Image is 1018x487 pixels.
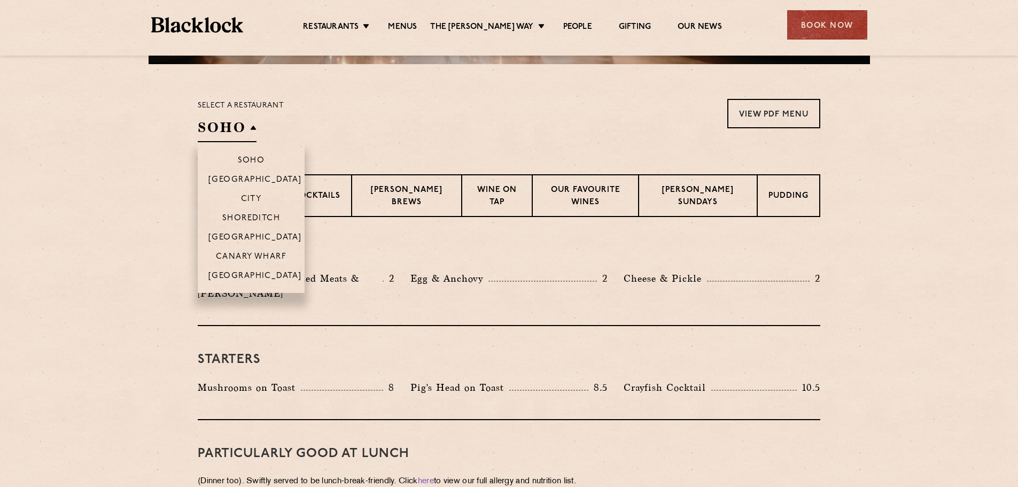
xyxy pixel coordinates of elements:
[597,272,608,285] p: 2
[198,244,820,258] h3: Pre Chop Bites
[208,272,302,282] p: [GEOGRAPHIC_DATA]
[198,447,820,461] h3: PARTICULARLY GOOD AT LUNCH
[198,118,257,142] h2: SOHO
[624,271,707,286] p: Cheese & Pickle
[563,22,592,34] a: People
[473,184,520,210] p: Wine on Tap
[208,233,302,244] p: [GEOGRAPHIC_DATA]
[650,184,746,210] p: [PERSON_NAME] Sundays
[208,175,302,186] p: [GEOGRAPHIC_DATA]
[768,190,809,204] p: Pudding
[410,380,509,395] p: Pig's Head on Toast
[797,381,820,395] p: 10.5
[293,190,340,204] p: Cocktails
[727,99,820,128] a: View PDF Menu
[624,380,711,395] p: Crayfish Cocktail
[619,22,651,34] a: Gifting
[383,381,394,395] p: 8
[384,272,394,285] p: 2
[216,252,286,263] p: Canary Wharf
[151,17,244,33] img: BL_Textured_Logo-footer-cropped.svg
[363,184,450,210] p: [PERSON_NAME] Brews
[303,22,359,34] a: Restaurants
[543,184,628,210] p: Our favourite wines
[238,156,265,167] p: Soho
[241,195,262,205] p: City
[410,271,488,286] p: Egg & Anchovy
[678,22,722,34] a: Our News
[388,22,417,34] a: Menus
[198,99,284,113] p: Select a restaurant
[787,10,867,40] div: Book Now
[198,353,820,367] h3: Starters
[430,22,533,34] a: The [PERSON_NAME] Way
[418,477,434,485] a: here
[198,380,301,395] p: Mushrooms on Toast
[588,381,608,395] p: 8.5
[222,214,281,225] p: Shoreditch
[810,272,820,285] p: 2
